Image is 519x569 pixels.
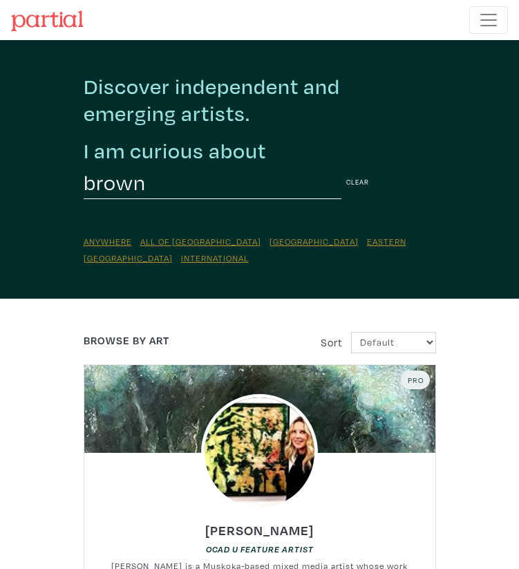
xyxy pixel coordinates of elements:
h2: Discover independent and emerging artists. [84,73,436,127]
a: International [181,252,249,263]
em: OCAD U Feature Artist [206,544,314,554]
a: Clear [346,175,369,189]
a: All of [GEOGRAPHIC_DATA] [140,236,261,247]
button: Toggle navigation [469,6,508,34]
span: Pro [406,375,424,385]
span: Sort [321,335,343,349]
h2: I am curious about [84,138,266,165]
a: [GEOGRAPHIC_DATA] [270,236,359,247]
small: Clear [346,178,369,187]
a: [PERSON_NAME] [205,519,314,533]
a: OCAD U Feature Artist [206,543,314,554]
h6: [PERSON_NAME] [205,522,314,539]
a: Browse by Art [84,333,169,347]
a: Anywhere [84,236,132,247]
a: Eastern [GEOGRAPHIC_DATA] [84,236,406,263]
img: phpThumb.php [201,394,318,511]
